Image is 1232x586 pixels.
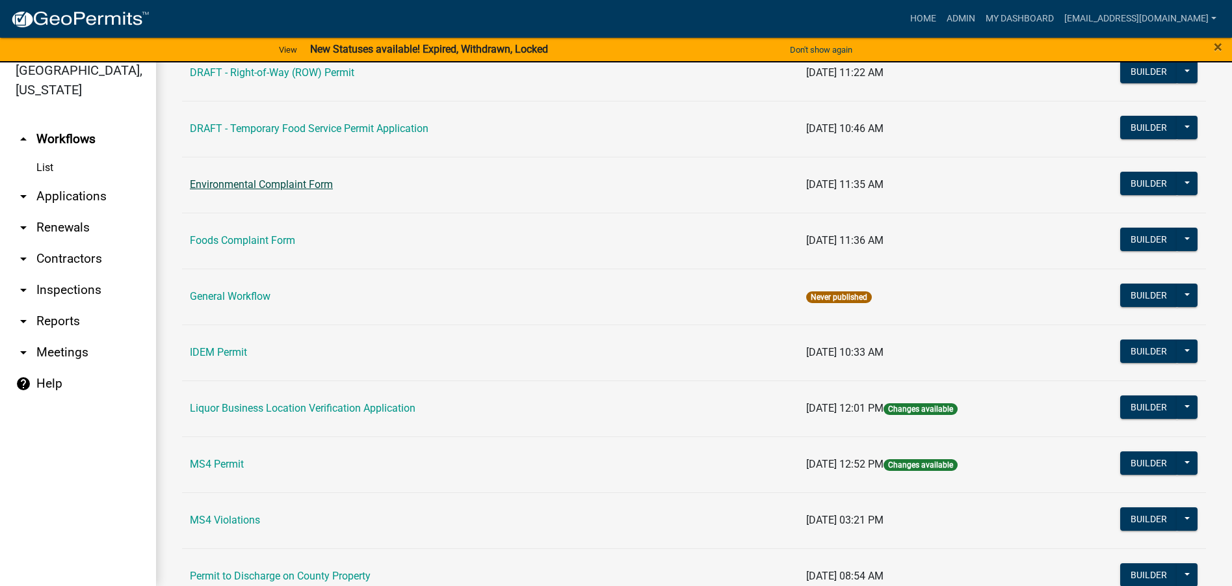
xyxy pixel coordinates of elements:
i: help [16,376,31,392]
span: [DATE] 08:54 AM [806,570,884,582]
a: My Dashboard [980,7,1059,31]
span: Never published [806,291,872,303]
button: Builder [1120,340,1177,363]
a: Home [905,7,941,31]
a: MS4 Violations [190,514,260,526]
button: Close [1214,39,1222,55]
a: View [274,39,302,60]
a: [EMAIL_ADDRESS][DOMAIN_NAME] [1059,7,1222,31]
button: Builder [1120,395,1177,419]
span: [DATE] 12:01 PM [806,402,884,414]
a: IDEM Permit [190,346,247,358]
a: Liquor Business Location Verification Application [190,402,415,414]
span: [DATE] 11:36 AM [806,234,884,246]
span: [DATE] 11:22 AM [806,66,884,79]
button: Builder [1120,60,1177,83]
span: × [1214,38,1222,56]
a: DRAFT - Right-of-Way (ROW) Permit [190,66,354,79]
button: Builder [1120,228,1177,251]
button: Builder [1120,172,1177,195]
span: Changes available [884,459,958,471]
button: Don't show again [785,39,858,60]
button: Builder [1120,451,1177,475]
span: [DATE] 03:21 PM [806,514,884,526]
a: Admin [941,7,980,31]
a: General Workflow [190,290,270,302]
span: [DATE] 11:35 AM [806,178,884,191]
strong: New Statuses available! Expired, Withdrawn, Locked [310,43,548,55]
span: Changes available [884,403,958,415]
i: arrow_drop_up [16,131,31,147]
span: [DATE] 10:46 AM [806,122,884,135]
i: arrow_drop_down [16,345,31,360]
a: Foods Complaint Form [190,234,295,246]
a: Permit to Discharge on County Property [190,570,371,582]
i: arrow_drop_down [16,313,31,329]
a: MS4 Permit [190,458,244,470]
i: arrow_drop_down [16,220,31,235]
a: Environmental Complaint Form [190,178,333,191]
span: [DATE] 12:52 PM [806,458,884,470]
span: [DATE] 10:33 AM [806,346,884,358]
i: arrow_drop_down [16,189,31,204]
i: arrow_drop_down [16,282,31,298]
i: arrow_drop_down [16,251,31,267]
button: Builder [1120,116,1177,139]
button: Builder [1120,284,1177,307]
a: DRAFT - Temporary Food Service Permit Application [190,122,428,135]
button: Builder [1120,507,1177,531]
